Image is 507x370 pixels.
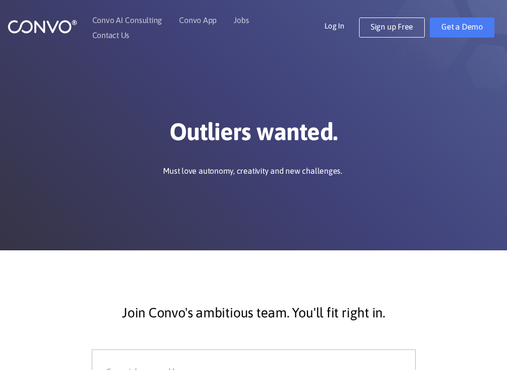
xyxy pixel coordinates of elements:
p: Must love autonomy, creativity and new challenges. [163,163,342,178]
a: Convo AI Consulting [92,16,162,24]
a: Sign up Free [359,18,425,38]
p: Join Convo's ambitious team. You'll fit right in. [15,300,492,325]
a: Contact Us [92,31,130,39]
h1: Outliers wanted. [23,117,484,154]
img: logo_1.png [8,19,77,34]
a: Convo App [179,16,217,24]
a: Get a Demo [430,18,494,38]
a: Log In [324,18,359,33]
a: Jobs [234,16,249,24]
